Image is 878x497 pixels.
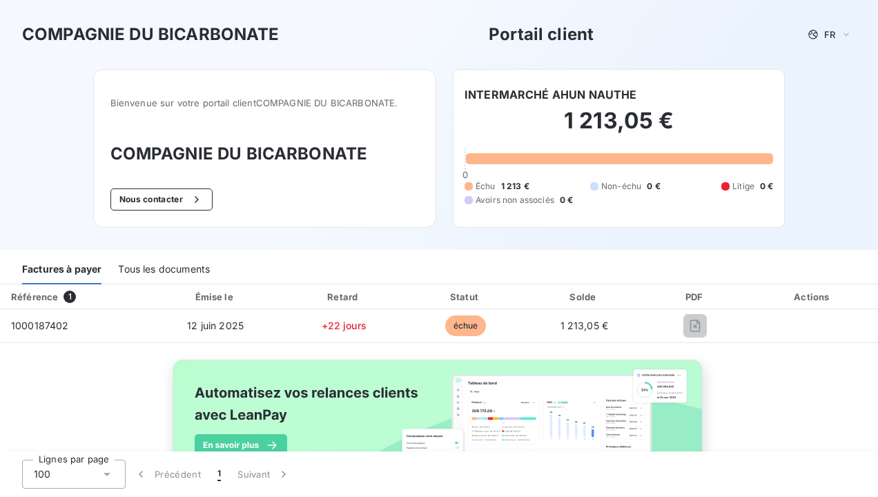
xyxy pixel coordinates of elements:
h3: COMPAGNIE DU BICARBONATE [22,22,280,47]
h2: 1 213,05 € [465,107,773,148]
button: Précédent [126,460,209,489]
span: 1000187402 [11,320,69,331]
span: Échu [476,180,496,193]
div: Tous les documents [118,255,210,284]
span: 1 [217,467,221,481]
h6: INTERMARCHÉ AHUN NAUTHE [465,86,636,103]
button: Nous contacter [110,188,213,211]
h3: Portail client [489,22,594,47]
span: Avoirs non associés [476,194,554,206]
button: 1 [209,460,229,489]
span: 1 213,05 € [560,320,609,331]
div: Factures à payer [22,255,101,284]
button: Suivant [229,460,299,489]
h3: COMPAGNIE DU BICARBONATE [110,142,419,166]
div: Solde [528,290,640,304]
div: Retard [285,290,402,304]
span: 12 juin 2025 [187,320,244,331]
span: échue [445,315,487,336]
span: Non-échu [601,180,641,193]
span: FR [824,29,835,40]
div: Actions [751,290,875,304]
div: Statut [408,290,523,304]
span: 1 213 € [501,180,529,193]
span: 0 [462,169,468,180]
span: 1 [64,291,76,303]
span: Bienvenue sur votre portail client COMPAGNIE DU BICARBONATE . [110,97,419,108]
span: 0 € [647,180,660,193]
div: Référence [11,291,58,302]
span: 0 € [760,180,773,193]
span: +22 jours [322,320,367,331]
span: Litige [732,180,754,193]
div: Émise le [151,290,280,304]
span: 0 € [560,194,573,206]
div: PDF [645,290,745,304]
span: 100 [34,467,50,481]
